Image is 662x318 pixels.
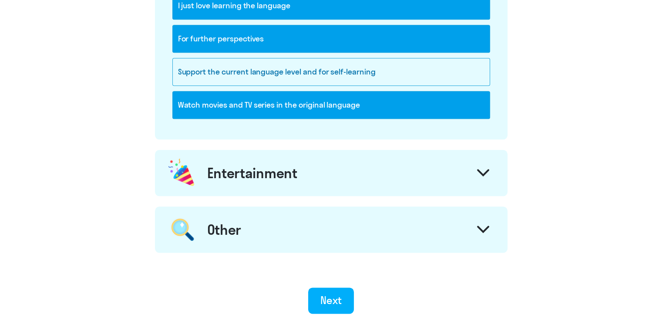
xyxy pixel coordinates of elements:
[207,164,297,182] div: Entertainment
[172,91,490,119] div: Watch movies and TV series in the original language
[167,157,197,189] img: celebration.png
[172,25,490,53] div: For further perspectives
[167,213,198,246] img: magnifier.png
[320,293,342,307] div: Next
[172,58,490,86] div: Support the current language level and for self-learning
[308,288,354,314] button: Next
[207,221,242,238] div: Other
